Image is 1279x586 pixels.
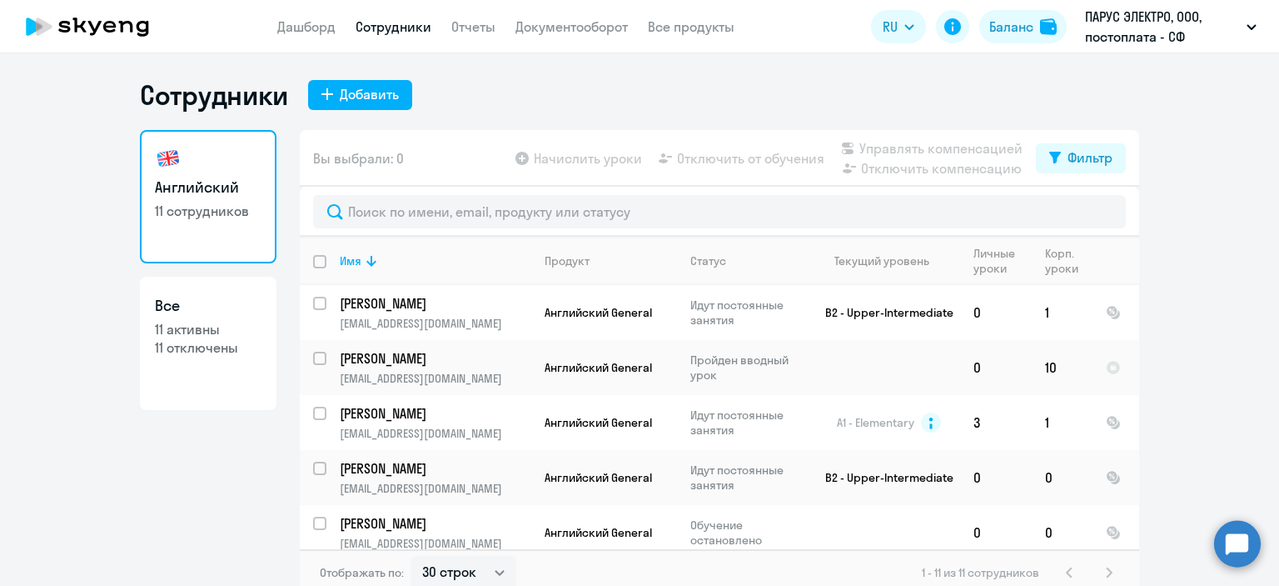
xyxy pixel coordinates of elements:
[690,408,804,438] p: Идут постоянные занятия
[960,340,1032,395] td: 0
[155,145,182,172] img: english
[340,459,528,478] p: [PERSON_NAME]
[545,253,676,268] div: Продукт
[648,18,734,35] a: Все продукты
[1032,340,1092,395] td: 10
[545,360,652,375] span: Английский General
[690,463,804,493] p: Идут постоянные занятия
[356,18,431,35] a: Сотрудники
[883,17,898,37] span: RU
[340,294,528,313] p: [PERSON_NAME]
[1045,246,1081,276] div: Корп. уроки
[340,253,530,268] div: Имя
[313,195,1126,228] input: Поиск по имени, email, продукту или статусу
[308,80,412,110] button: Добавить
[1040,18,1057,35] img: balance
[340,84,399,104] div: Добавить
[545,305,652,320] span: Английский General
[690,518,804,548] p: Обучение остановлено
[1077,7,1265,47] button: ПАРУС ЭЛЕКТРО, ООО, постоплата - СФ
[690,253,726,268] div: Статус
[960,395,1032,450] td: 3
[515,18,628,35] a: Документооборот
[819,253,959,268] div: Текущий уровень
[922,565,1039,580] span: 1 - 11 из 11 сотрудников
[140,130,276,263] a: Английский11 сотрудников
[690,353,804,383] p: Пройден вводный урок
[960,505,1032,560] td: 0
[313,148,404,168] span: Вы выбрали: 0
[155,202,261,220] p: 11 сотрудников
[277,18,336,35] a: Дашборд
[1067,148,1112,168] div: Фильтр
[155,320,261,338] p: 11 активны
[1032,450,1092,505] td: 0
[340,404,528,423] p: [PERSON_NAME]
[155,177,261,198] h3: Английский
[340,459,530,478] a: [PERSON_NAME]
[690,253,804,268] div: Статус
[545,415,652,430] span: Английский General
[140,277,276,410] a: Все11 активны11 отключены
[1085,7,1240,47] p: ПАРУС ЭЛЕКТРО, ООО, постоплата - СФ
[871,10,926,43] button: RU
[805,285,960,340] td: B2 - Upper-Intermediate
[340,481,530,496] p: [EMAIL_ADDRESS][DOMAIN_NAME]
[1045,246,1092,276] div: Корп. уроки
[973,246,1031,276] div: Личные уроки
[340,514,528,533] p: [PERSON_NAME]
[1032,395,1092,450] td: 1
[545,470,652,485] span: Английский General
[340,349,528,368] p: [PERSON_NAME]
[989,17,1033,37] div: Баланс
[837,415,914,430] span: A1 - Elementary
[1032,505,1092,560] td: 0
[979,10,1067,43] button: Балансbalance
[340,349,530,368] a: [PERSON_NAME]
[1036,143,1126,173] button: Фильтр
[834,253,929,268] div: Текущий уровень
[690,298,804,328] p: Идут постоянные занятия
[320,565,404,580] span: Отображать по:
[340,316,530,331] p: [EMAIL_ADDRESS][DOMAIN_NAME]
[340,404,530,423] a: [PERSON_NAME]
[960,285,1032,340] td: 0
[545,525,652,540] span: Английский General
[340,536,530,551] p: [EMAIL_ADDRESS][DOMAIN_NAME]
[155,295,261,317] h3: Все
[155,338,261,357] p: 11 отключены
[140,78,288,112] h1: Сотрудники
[340,294,530,313] a: [PERSON_NAME]
[340,371,530,386] p: [EMAIL_ADDRESS][DOMAIN_NAME]
[451,18,495,35] a: Отчеты
[973,246,1020,276] div: Личные уроки
[805,450,960,505] td: B2 - Upper-Intermediate
[340,514,530,533] a: [PERSON_NAME]
[340,426,530,441] p: [EMAIL_ADDRESS][DOMAIN_NAME]
[960,450,1032,505] td: 0
[545,253,590,268] div: Продукт
[1032,285,1092,340] td: 1
[340,253,361,268] div: Имя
